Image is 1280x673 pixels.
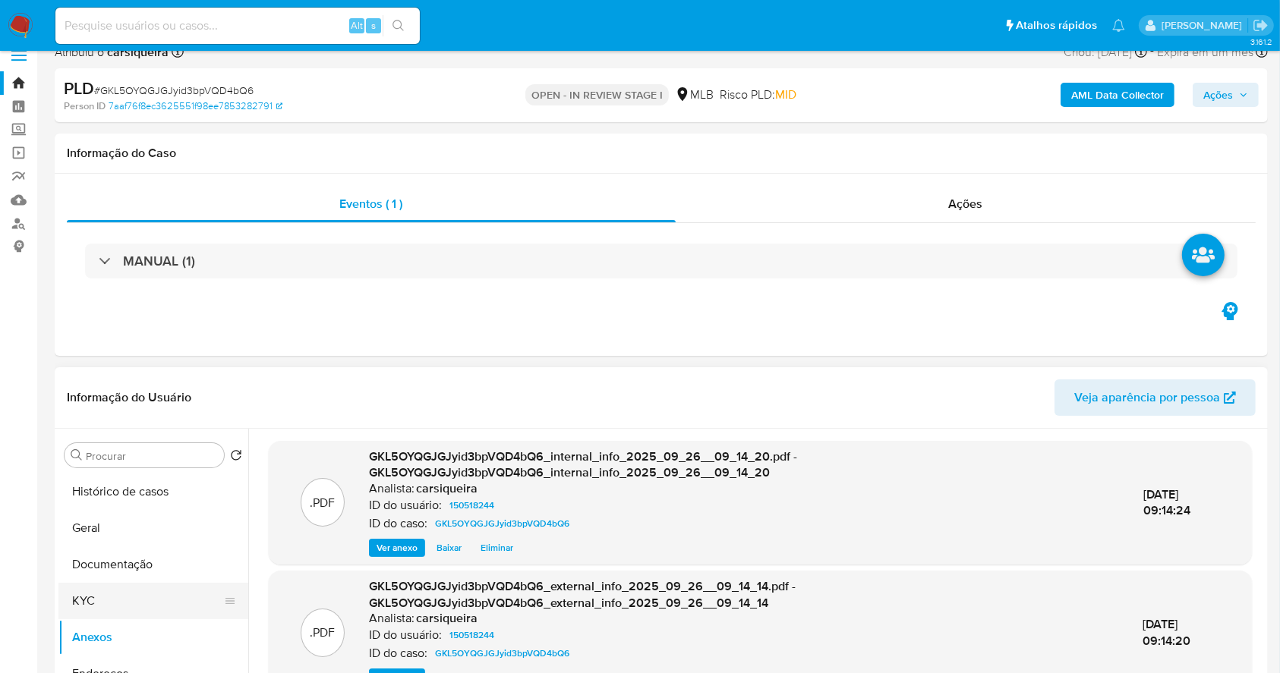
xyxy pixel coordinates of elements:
[949,195,983,212] span: Ações
[311,624,336,641] p: .PDF
[775,86,796,103] span: MID
[55,44,169,61] span: Atribuiu o
[383,15,414,36] button: search-icon
[1193,83,1259,107] button: Ações
[351,18,363,33] span: Alt
[58,546,248,583] button: Documentação
[720,86,796,103] span: Risco PLD:
[1253,17,1269,33] a: Sair
[429,644,575,662] a: GKL5OYQGJGJyid3bpVQD4bQ6
[443,626,500,644] a: 150518244
[1064,42,1147,62] div: Criou: [DATE]
[369,481,415,496] p: Analista:
[449,496,494,514] span: 150518244
[369,627,442,643] p: ID do usuário:
[435,514,569,533] span: GKL5OYQGJGJyid3bpVQD4bQ6
[1055,379,1256,416] button: Veja aparência por pessoa
[58,473,248,510] button: Histórico de casos
[1074,379,1220,416] span: Veja aparência por pessoa
[67,146,1256,161] h1: Informação do Caso
[429,539,469,557] button: Baixar
[64,99,106,113] b: Person ID
[369,611,415,626] p: Analista:
[481,540,513,555] span: Eliminar
[86,449,218,463] input: Procurar
[71,449,83,461] button: Procurar
[1071,83,1164,107] b: AML Data Collector
[443,496,500,514] a: 150518244
[67,390,191,405] h1: Informação do Usuário
[1143,615,1190,649] span: [DATE] 09:14:20
[369,539,425,557] button: Ver anexo
[94,83,254,98] span: # GKL5OYQGJGJyid3bpVQD4bQ6
[1143,486,1190,520] span: [DATE] 09:14:24
[473,539,521,557] button: Eliminar
[416,481,478,496] h6: carsiqueira
[369,498,442,513] p: ID do usuário:
[1250,36,1272,48] span: 3.161.2
[1162,18,1247,33] p: carla.siqueira@mercadolivre.com
[58,583,236,619] button: KYC
[85,244,1237,278] div: MANUAL (1)
[1150,42,1154,62] span: -
[109,99,282,113] a: 7aaf76f8ec3625551f98ee7853282791
[377,540,418,555] span: Ver anexo
[369,516,427,531] p: ID do caso:
[369,646,427,661] p: ID do caso:
[435,644,569,662] span: GKL5OYQGJGJyid3bpVQD4bQ6
[104,43,169,61] b: carsiqueira
[123,253,195,269] h3: MANUAL (1)
[58,619,248,656] button: Anexos
[1112,19,1125,32] a: Notificações
[369,577,796,612] span: GKL5OYQGJGJyid3bpVQD4bQ6_external_info_2025_09_26__09_14_14.pdf - GKL5OYQGJGJyid3bpVQD4bQ6_extern...
[371,18,376,33] span: s
[429,514,575,533] a: GKL5OYQGJGJyid3bpVQD4bQ6
[675,86,714,103] div: MLB
[230,449,242,466] button: Retornar ao pedido padrão
[437,540,462,555] span: Baixar
[449,626,494,644] span: 150518244
[1061,83,1174,107] button: AML Data Collector
[55,16,420,36] input: Pesquise usuários ou casos...
[1203,83,1233,107] span: Ações
[64,76,94,100] b: PLD
[369,448,797,482] span: GKL5OYQGJGJyid3bpVQD4bQ6_internal_info_2025_09_26__09_14_20.pdf - GKL5OYQGJGJyid3bpVQD4bQ6_intern...
[416,611,478,626] h6: carsiqueira
[310,495,335,511] p: .PDF
[58,510,248,546] button: Geral
[1016,17,1097,33] span: Atalhos rápidos
[1157,44,1253,61] span: Expira em um mês
[340,195,403,212] span: Eventos ( 1 )
[525,84,669,105] p: OPEN - IN REVIEW STAGE I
